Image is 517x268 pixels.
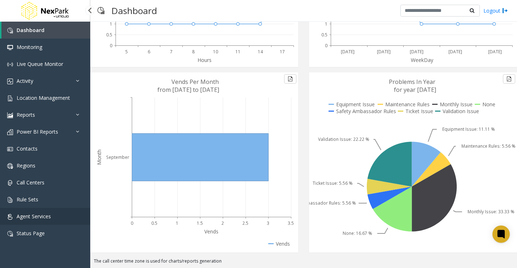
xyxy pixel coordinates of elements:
[284,74,296,84] button: Export to pdf
[325,43,327,49] text: 0
[288,220,294,226] text: 3.5
[389,78,435,86] text: Problems In Year
[97,2,104,19] img: pageIcon
[502,7,508,14] img: logout
[110,21,112,27] text: 1
[192,49,195,55] text: 8
[125,49,128,55] text: 5
[17,145,38,152] span: Contacts
[394,86,436,94] text: for year [DATE]
[148,49,150,55] text: 6
[461,143,516,149] text: Maintenance Rules: 5.56 %
[17,162,35,169] span: Regions
[110,43,112,49] text: 0
[448,49,462,55] text: [DATE]
[7,95,13,101] img: 'icon'
[488,49,502,55] text: [DATE]
[503,74,515,84] button: Export to pdf
[377,49,391,55] text: [DATE]
[280,49,285,55] text: 17
[7,197,13,203] img: 'icon'
[287,200,356,206] text: Safety Ambassador Rules: 5.56 %
[1,22,90,39] a: Dashboard
[7,112,13,118] img: 'icon'
[106,32,112,38] text: 0.5
[17,179,44,186] span: Call Centers
[106,154,129,160] text: September
[325,21,327,27] text: 1
[176,220,178,226] text: 1
[267,220,269,226] text: 3
[321,32,327,38] text: 0.5
[151,220,157,226] text: 0.5
[213,49,218,55] text: 10
[17,27,44,33] span: Dashboard
[157,86,219,94] text: from [DATE] to [DATE]
[313,180,353,186] text: Ticket Issue: 5.56 %
[17,230,45,237] span: Status Page
[7,180,13,186] img: 'icon'
[341,49,355,55] text: [DATE]
[7,231,13,237] img: 'icon'
[483,7,508,14] a: Logout
[7,214,13,220] img: 'icon'
[410,49,423,55] text: [DATE]
[17,213,51,220] span: Agent Services
[7,129,13,135] img: 'icon'
[17,61,63,67] span: Live Queue Monitor
[17,128,58,135] span: Power BI Reports
[442,126,495,132] text: Equipment Issue: 11.11 %
[17,111,35,118] span: Reports
[131,220,133,226] text: 0
[7,62,13,67] img: 'icon'
[318,136,369,142] text: Validation Issue: 22.22 %
[17,77,33,84] span: Activity
[221,220,224,226] text: 2
[258,49,263,55] text: 14
[235,49,240,55] text: 11
[7,79,13,84] img: 'icon'
[171,78,219,86] text: Vends Per Month
[17,94,70,101] span: Location Management
[411,57,434,63] text: WeekDay
[7,45,13,50] img: 'icon'
[204,228,218,235] text: Vends
[17,44,42,50] span: Monitoring
[96,149,103,165] text: Month
[197,57,212,63] text: Hours
[343,230,372,236] text: None: 16.67 %
[7,146,13,152] img: 'icon'
[7,163,13,169] img: 'icon'
[108,2,161,19] h3: Dashboard
[17,196,38,203] span: Rule Sets
[197,220,203,226] text: 1.5
[170,49,173,55] text: 7
[90,258,517,268] div: The call center time zone is used for charts/reports generation
[7,28,13,33] img: 'icon'
[468,209,514,215] text: Monthly Issue: 33.33 %
[242,220,248,226] text: 2.5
